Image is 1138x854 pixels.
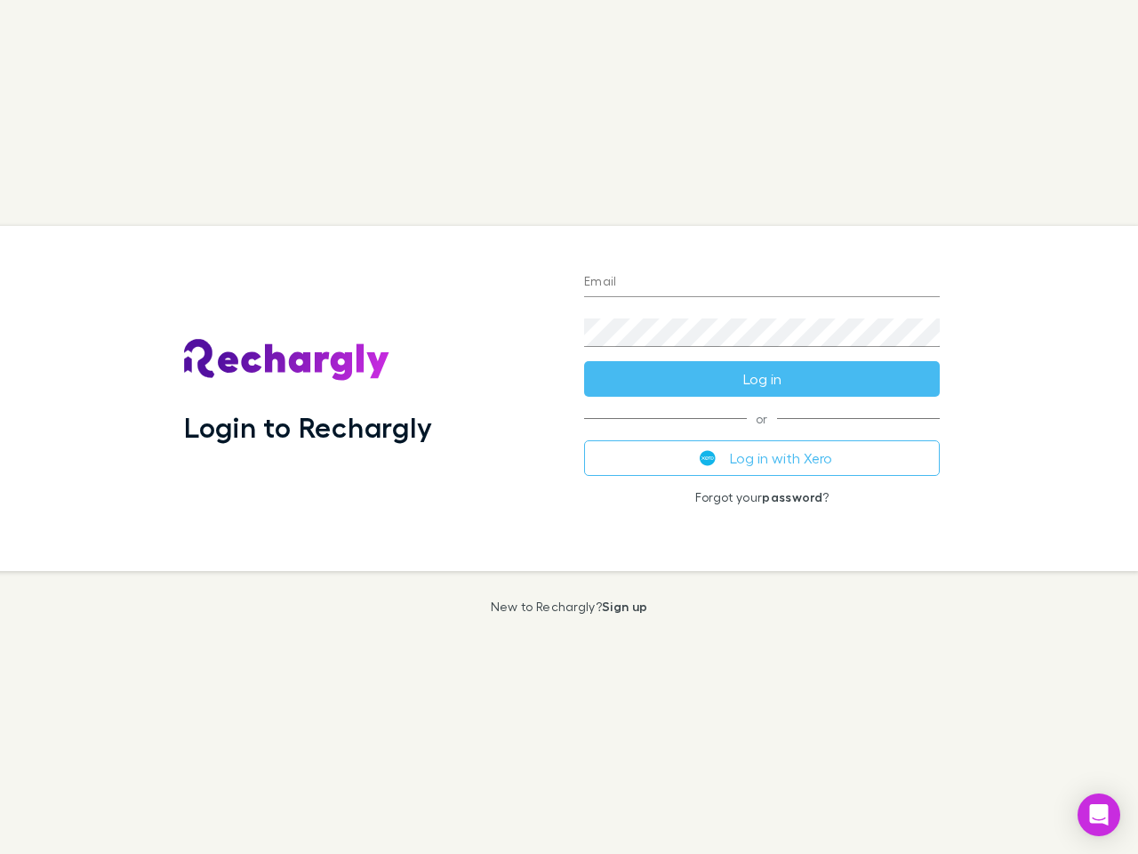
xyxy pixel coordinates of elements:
a: password [762,489,822,504]
button: Log in [584,361,940,397]
p: New to Rechargly? [491,600,648,614]
img: Xero's logo [700,450,716,466]
span: or [584,418,940,419]
p: Forgot your ? [584,490,940,504]
h1: Login to Rechargly [184,410,432,444]
img: Rechargly's Logo [184,339,390,382]
button: Log in with Xero [584,440,940,476]
a: Sign up [602,599,647,614]
div: Open Intercom Messenger [1078,794,1120,836]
